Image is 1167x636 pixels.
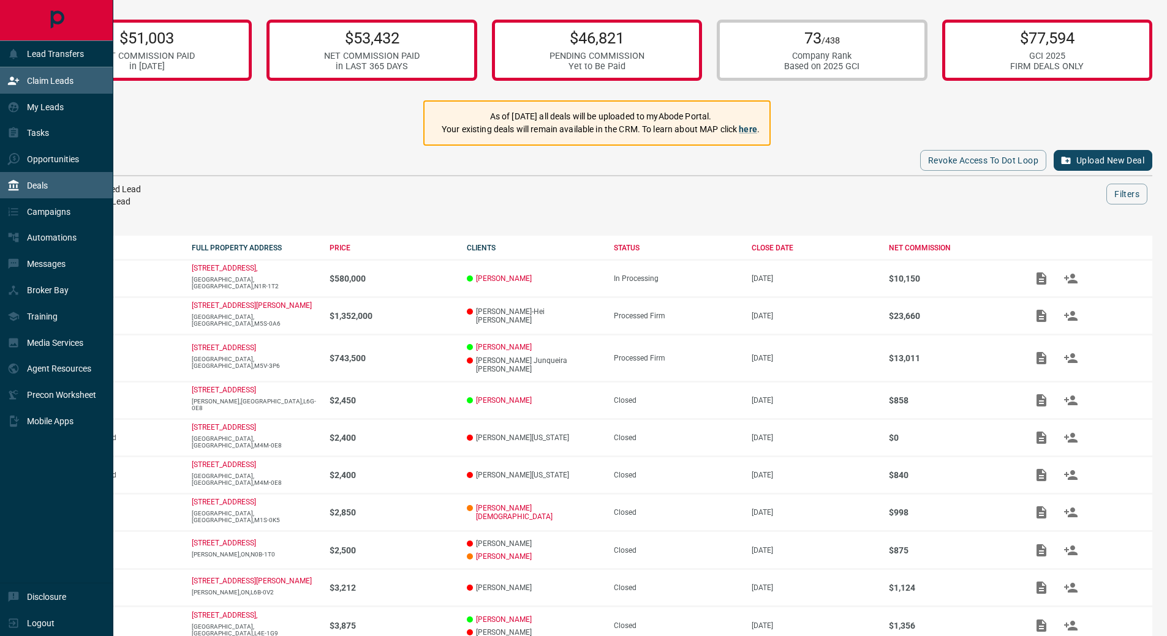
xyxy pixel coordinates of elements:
div: Based on 2025 GCI [784,61,859,72]
span: Add / View Documents [1027,395,1056,404]
span: Add / View Documents [1027,470,1056,479]
a: [STREET_ADDRESS] [192,386,256,394]
span: Match Clients [1056,621,1086,629]
span: Match Clients [1056,470,1086,479]
p: [PERSON_NAME] Junqueira [PERSON_NAME] [467,356,602,373]
span: Add / View Documents [1027,621,1056,629]
p: Lease - Double End [54,471,179,479]
div: Processed Firm [614,354,739,362]
p: [GEOGRAPHIC_DATA],[GEOGRAPHIC_DATA],M4M-0E8 [192,435,317,449]
a: here [739,124,757,134]
a: [STREET_ADDRESS][PERSON_NAME] [192,301,312,310]
span: Match Clients [1056,274,1086,282]
span: Match Clients [1056,583,1086,592]
p: [PERSON_NAME] [467,539,602,548]
p: $1,356 [889,621,1014,630]
a: [STREET_ADDRESS] [192,498,256,506]
p: Purchase - Co-Op [54,312,179,320]
p: $0 [889,433,1014,443]
p: [GEOGRAPHIC_DATA],[GEOGRAPHIC_DATA],M5V-3P6 [192,356,317,369]
div: Closed [614,508,739,517]
span: /438 [821,36,840,46]
a: [PERSON_NAME] [476,396,532,405]
p: [GEOGRAPHIC_DATA],[GEOGRAPHIC_DATA],M1S-0K5 [192,510,317,523]
p: $998 [889,507,1014,517]
p: $743,500 [330,353,455,363]
p: Lease - Co-Op [54,546,179,555]
p: $13,011 [889,353,1014,363]
button: Filters [1106,184,1147,204]
p: [PERSON_NAME]-Hei [PERSON_NAME] [467,307,602,324]
p: $2,850 [330,507,455,517]
p: [GEOGRAPHIC_DATA],[GEOGRAPHIC_DATA],M5S-0A6 [192,313,317,327]
p: $2,400 [330,470,455,480]
div: Closed [614,546,739,555]
a: [PERSON_NAME] [476,274,532,283]
p: $858 [889,395,1014,405]
a: [PERSON_NAME][DEMOGRAPHIC_DATA] [476,504,602,521]
p: Your existing deals will remain available in the CRM. To learn about MAP click . [442,123,760,136]
p: [DATE] [752,396,877,405]
a: [PERSON_NAME] [476,343,532,351]
p: [PERSON_NAME] [467,583,602,592]
p: [STREET_ADDRESS] [192,423,256,432]
p: [DATE] [752,274,877,283]
p: $46,821 [550,29,644,47]
p: Lease - Co-Op [54,621,179,630]
span: Match Clients [1056,353,1086,362]
p: Lease - Co-Op [54,583,179,592]
span: Match Clients [1056,433,1086,441]
div: in LAST 365 DAYS [324,61,420,72]
div: STATUS [614,244,739,252]
p: [STREET_ADDRESS] [192,460,256,469]
div: NET COMMISSION PAID [99,51,195,61]
a: [PERSON_NAME] [476,552,532,561]
div: CLOSE DATE [752,244,877,252]
a: [STREET_ADDRESS], [192,611,257,619]
p: [DATE] [752,471,877,479]
button: Upload New Deal [1054,150,1152,171]
span: Add / View Documents [1027,507,1056,516]
a: [STREET_ADDRESS] [192,343,256,352]
p: $2,500 [330,545,455,555]
div: In Processing [614,274,739,283]
span: Add / View Documents [1027,583,1056,592]
span: Add / View Documents [1027,545,1056,554]
div: NET COMMISSION [889,244,1014,252]
p: $10,150 [889,274,1014,283]
p: Lease - Double End [54,433,179,442]
p: $3,875 [330,621,455,630]
div: GCI 2025 [1010,51,1084,61]
p: [DATE] [752,354,877,362]
div: in [DATE] [99,61,195,72]
div: FIRM DEALS ONLY [1010,61,1084,72]
div: PENDING COMMISSION [550,51,644,61]
p: $1,124 [889,583,1014,593]
p: $3,212 [330,583,455,593]
p: [PERSON_NAME],ON,L6B-0V2 [192,589,317,596]
p: Purchase - Co-Op [54,274,179,283]
div: CLIENTS [467,244,602,252]
span: Add / View Documents [1027,353,1056,362]
p: As of [DATE] all deals will be uploaded to myAbode Portal. [442,110,760,123]
div: Closed [614,433,739,442]
span: Add / View Documents [1027,311,1056,320]
div: DEAL TYPE [54,244,179,252]
p: $875 [889,545,1014,555]
span: Add / View Documents [1027,274,1056,282]
p: $2,450 [330,395,455,405]
span: Add / View Documents [1027,433,1056,441]
div: Processed Firm [614,312,739,320]
a: [PERSON_NAME] [476,615,532,624]
p: [STREET_ADDRESS][PERSON_NAME] [192,577,312,585]
p: 73 [784,29,859,47]
a: [STREET_ADDRESS], [192,264,257,272]
p: [PERSON_NAME][US_STATE] [467,433,602,442]
span: Match Clients [1056,395,1086,404]
p: [DATE] [752,508,877,517]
